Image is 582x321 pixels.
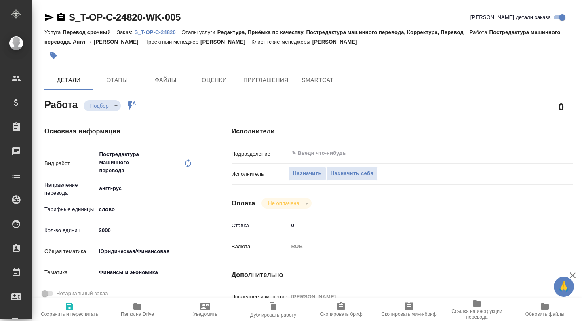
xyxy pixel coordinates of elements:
[232,243,289,251] p: Валюта
[41,311,98,317] span: Сохранить и пересчитать
[470,13,551,21] span: [PERSON_NAME] детали заказа
[145,39,200,45] p: Проектный менеджер
[69,12,181,23] a: S_T-OP-C-24820-WK-005
[511,298,579,321] button: Обновить файлы
[121,311,154,317] span: Папка на Drive
[554,277,574,297] button: 🙏
[195,188,196,189] button: Open
[44,205,96,213] p: Тарифные единицы
[239,298,307,321] button: Дублировать работу
[266,200,302,207] button: Не оплачена
[182,29,217,35] p: Этапы услуги
[243,75,289,85] span: Приглашения
[84,100,121,111] div: Подбор
[289,240,545,253] div: RUB
[525,311,565,317] span: Обновить файлы
[96,245,199,258] div: Юридическая/Финансовая
[261,198,311,209] div: Подбор
[232,293,289,301] p: Последнее изменение
[320,311,362,317] span: Скопировать бриф
[36,298,103,321] button: Сохранить и пересчитать
[44,97,78,111] h2: Работа
[117,29,134,35] p: Заказ:
[307,298,375,321] button: Скопировать бриф
[44,159,96,167] p: Вид работ
[331,169,373,178] span: Назначить себя
[375,298,443,321] button: Скопировать мини-бриф
[540,152,542,154] button: Open
[134,28,181,35] a: S_T-OP-C-24820
[443,298,511,321] button: Ссылка на инструкции перевода
[470,29,489,35] p: Работа
[146,75,185,85] span: Файлы
[44,29,63,35] p: Услуга
[251,39,312,45] p: Клиентские менеджеры
[232,222,289,230] p: Ставка
[98,75,137,85] span: Этапы
[232,270,573,280] h4: Дополнительно
[96,266,199,279] div: Финансы и экономика
[103,298,171,321] button: Папка на Drive
[293,169,322,178] span: Назначить
[44,181,96,197] p: Направление перевода
[200,39,251,45] p: [PERSON_NAME]
[559,100,564,114] h2: 0
[44,268,96,277] p: Тематика
[557,278,571,295] span: 🙏
[49,75,88,85] span: Детали
[326,167,378,181] button: Назначить себя
[232,170,289,178] p: Исполнитель
[171,298,239,321] button: Уведомить
[88,102,111,109] button: Подбор
[44,127,199,136] h4: Основная информация
[44,46,62,64] button: Добавить тэг
[298,75,337,85] span: SmartCat
[56,289,108,298] span: Нотариальный заказ
[63,29,117,35] p: Перевод срочный
[44,226,96,234] p: Кол-во единиц
[289,220,545,231] input: ✎ Введи что-нибудь
[44,247,96,256] p: Общая тематика
[44,13,54,22] button: Скопировать ссылку для ЯМессенджера
[291,148,515,158] input: ✎ Введи что-нибудь
[96,203,199,216] div: слово
[232,150,289,158] p: Подразделение
[232,127,573,136] h4: Исполнители
[289,291,545,302] input: Пустое поле
[193,311,217,317] span: Уведомить
[448,308,506,320] span: Ссылка на инструкции перевода
[134,29,181,35] p: S_T-OP-C-24820
[195,75,234,85] span: Оценки
[381,311,436,317] span: Скопировать мини-бриф
[217,29,470,35] p: Редактура, Приёмка по качеству, Постредактура машинного перевода, Корректура, Перевод
[312,39,363,45] p: [PERSON_NAME]
[56,13,66,22] button: Скопировать ссылку
[232,199,255,208] h4: Оплата
[96,224,199,236] input: ✎ Введи что-нибудь
[250,312,296,318] span: Дублировать работу
[289,167,326,181] button: Назначить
